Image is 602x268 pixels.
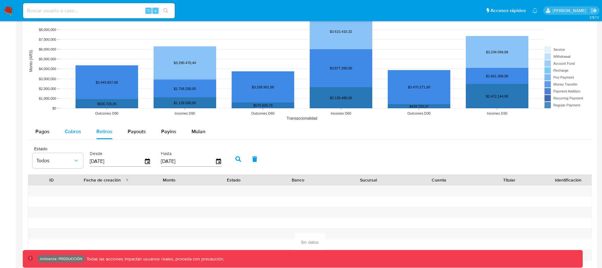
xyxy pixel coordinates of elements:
p: Todas las acciones impactan usuarios reales, proceda con precaución. [85,256,224,262]
span: s [155,8,156,14]
a: Notificaciones [532,8,538,13]
p: federico.falavigna@mercadolibre.com [553,8,588,14]
p: Ambiente: PRODUCCIÓN [40,258,82,260]
span: Accesos rápidos [490,7,526,14]
button: search-icon [159,6,172,15]
input: Buscar usuario o caso... [23,7,175,15]
span: ⌥ [146,8,151,14]
span: 3.157.3 [589,15,599,20]
a: Salir [591,7,597,14]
